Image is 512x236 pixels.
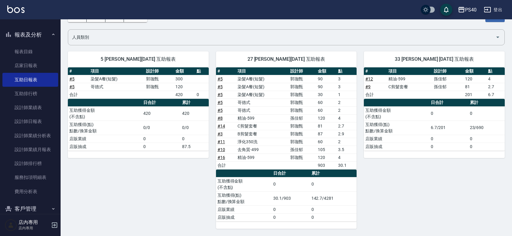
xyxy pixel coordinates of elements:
td: 0 [310,177,357,191]
th: 日合計 [272,170,310,177]
td: 郭珈甄 [289,138,316,146]
h5: 店內專用 [18,219,49,225]
th: 日合計 [429,99,468,107]
th: 點 [195,67,209,75]
input: 人員名稱 [71,32,493,43]
a: 店家日報表 [2,59,58,73]
td: 染髮A餐(短髮) [236,75,288,83]
td: 店販抽成 [216,213,272,221]
td: 30.1/903 [272,191,310,205]
table: a dense table [216,67,357,170]
td: 2 [337,106,357,114]
td: 0 [272,205,310,213]
td: 3 [337,83,357,91]
td: 互助獲得金額 (不含點) [216,177,272,191]
table: a dense table [68,99,209,151]
th: 項目 [89,67,145,75]
th: 累計 [468,99,505,107]
td: 淨化350洗 [236,138,288,146]
td: 120 [174,83,195,91]
td: 郭珈甄 [289,154,316,161]
td: 0 [310,205,357,213]
td: 染髮A餐(短髮) [236,91,288,99]
td: 0 [310,213,357,221]
td: 300 [174,75,195,83]
span: 33 [PERSON_NAME] [DATE] 互助報表 [371,56,497,62]
table: a dense table [364,99,505,151]
td: 90 [316,75,337,83]
td: 0 [142,135,180,143]
td: 精油-599 [236,154,288,161]
th: 累計 [181,99,209,107]
th: # [216,67,236,75]
button: Open [493,32,503,42]
table: a dense table [216,170,357,221]
th: # [68,67,89,75]
th: 金額 [316,67,337,75]
td: 23/690 [468,121,505,135]
span: 27 [PERSON_NAME][DATE] 互助報表 [223,56,350,62]
a: #5 [69,76,75,81]
a: #5 [218,84,223,89]
th: 設計師 [432,67,464,75]
th: 設計師 [289,67,316,75]
td: 哥德式 [89,83,145,91]
td: 60 [316,106,337,114]
a: #8 [218,116,223,121]
td: 142.7/4281 [310,191,357,205]
td: 6.7 [487,91,505,99]
a: 互助日報表 [2,73,58,87]
td: 哥德式 [236,99,288,106]
a: 設計師業績月報表 [2,143,58,157]
td: 60 [316,138,337,146]
a: #5 [218,100,223,105]
td: 郭珈甄 [289,99,316,106]
td: 0 [468,135,505,143]
a: 互助排行榜 [2,87,58,101]
a: #10 [218,147,225,152]
td: 互助獲得金額 (不含點) [68,106,142,121]
td: 0/0 [181,121,209,135]
td: 郭珈甄 [289,130,316,138]
td: 合計 [216,161,236,169]
a: #16 [218,155,225,160]
td: 6.7/201 [429,121,468,135]
td: 2 [337,99,357,106]
td: 60 [316,99,337,106]
td: 4 [337,114,357,122]
td: 81 [316,122,337,130]
th: 設計師 [145,67,174,75]
a: #12 [365,76,373,81]
td: 201 [464,91,487,99]
td: 0 [429,106,468,121]
th: 點 [337,67,357,75]
a: #3 [218,131,223,136]
a: #5 [218,76,223,81]
a: #5 [218,108,223,113]
td: 0 [142,143,180,150]
button: PS40 [455,4,479,16]
td: 互助獲得(點) 點數/換算金額 [364,121,429,135]
a: #14 [218,124,225,128]
td: 去角質-499 [236,146,288,154]
a: #5 [218,92,223,97]
td: 店販業績 [216,205,272,213]
td: 2.7 [337,122,357,130]
a: 費用分析表 [2,185,58,199]
a: 設計師排行榜 [2,157,58,170]
td: 120 [316,154,337,161]
button: save [440,4,452,16]
table: a dense table [68,67,209,99]
table: a dense table [364,67,505,99]
a: #9 [365,84,371,89]
button: 報表及分析 [2,27,58,43]
td: 105 [316,146,337,154]
td: 郭珈甄 [289,91,316,99]
td: 郭珈甄 [289,83,316,91]
td: 90 [316,83,337,91]
td: 0 [272,177,310,191]
a: 設計師日報表 [2,115,58,128]
td: 店販業績 [68,135,142,143]
td: 染髮A餐(短髮) [89,75,145,83]
td: 2.7 [487,83,505,91]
